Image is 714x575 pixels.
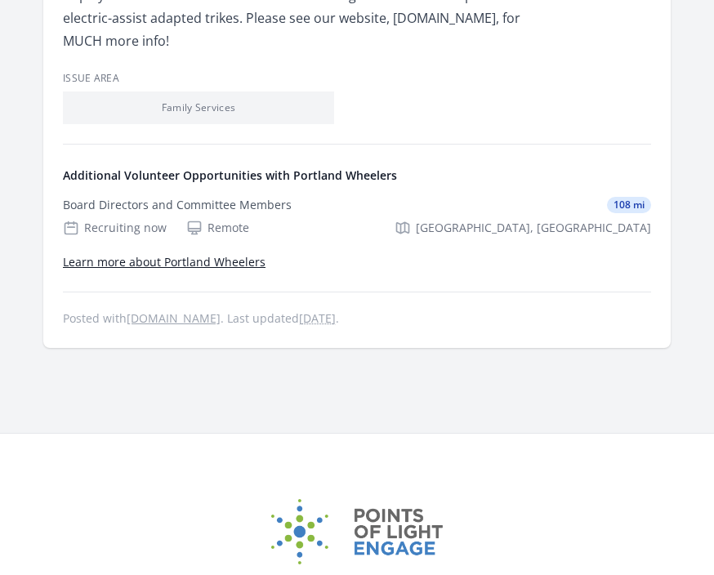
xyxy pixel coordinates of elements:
[63,167,651,184] h4: Additional Volunteer Opportunities with Portland Wheelers
[299,310,336,326] abbr: Thu, Sep 11, 2025 11:24 AM
[63,254,266,270] a: Learn more about Portland Wheelers
[63,72,651,85] h3: Issue area
[56,184,658,249] a: Board Directors and Committee Members 108 mi Recruiting now Remote [GEOGRAPHIC_DATA], [GEOGRAPHIC...
[416,220,651,236] span: [GEOGRAPHIC_DATA], [GEOGRAPHIC_DATA]
[607,197,651,213] span: 108 mi
[63,220,167,236] div: Recruiting now
[63,91,334,124] li: Family Services
[63,197,292,213] div: Board Directors and Committee Members
[127,310,221,326] a: [DOMAIN_NAME]
[271,499,443,564] img: Points of Light Engage
[63,312,651,325] p: Posted with . Last updated .
[186,220,249,236] div: Remote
